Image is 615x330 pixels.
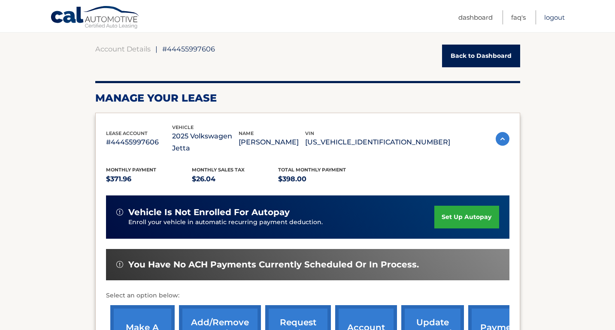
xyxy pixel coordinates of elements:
[50,6,140,30] a: Cal Automotive
[496,132,509,146] img: accordion-active.svg
[239,136,305,148] p: [PERSON_NAME]
[128,218,435,227] p: Enroll your vehicle in automatic recurring payment deduction.
[106,173,192,185] p: $371.96
[128,259,419,270] span: You have no ACH payments currently scheduled or in process.
[278,167,346,173] span: Total Monthly Payment
[192,173,278,185] p: $26.04
[305,136,450,148] p: [US_VEHICLE_IDENTIFICATION_NUMBER]
[544,10,565,24] a: Logout
[162,45,215,53] span: #44455997606
[239,130,254,136] span: name
[458,10,493,24] a: Dashboard
[116,209,123,216] img: alert-white.svg
[95,92,520,105] h2: Manage Your Lease
[442,45,520,67] a: Back to Dashboard
[172,124,194,130] span: vehicle
[305,130,314,136] span: vin
[155,45,158,53] span: |
[511,10,526,24] a: FAQ's
[128,207,290,218] span: vehicle is not enrolled for autopay
[106,136,173,148] p: #44455997606
[116,261,123,268] img: alert-white.svg
[106,167,156,173] span: Monthly Payment
[192,167,245,173] span: Monthly sales Tax
[106,291,509,301] p: Select an option below:
[106,130,148,136] span: lease account
[434,206,499,228] a: set up autopay
[278,173,364,185] p: $398.00
[172,130,239,154] p: 2025 Volkswagen Jetta
[95,45,151,53] a: Account Details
